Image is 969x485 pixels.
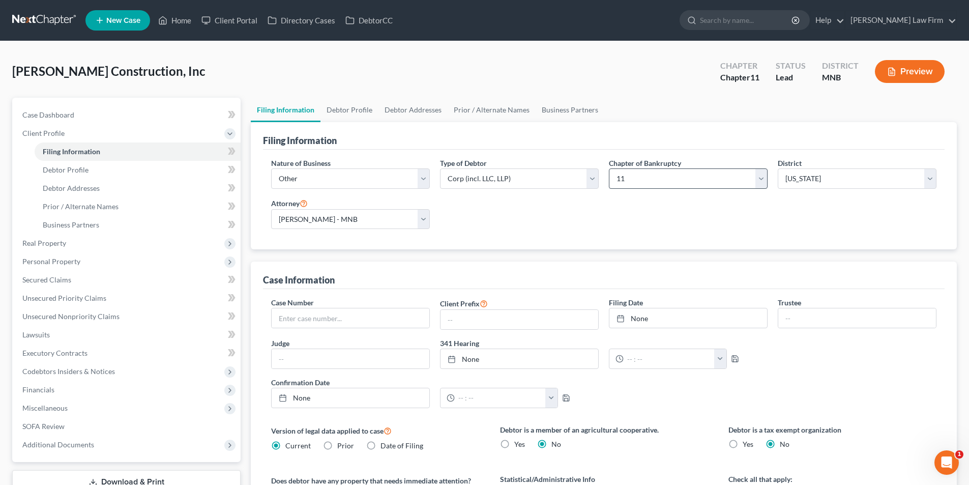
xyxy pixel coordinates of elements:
[12,64,205,78] span: [PERSON_NAME] Construction, Inc
[22,385,54,394] span: Financials
[514,440,525,448] span: Yes
[624,349,715,368] input: -- : --
[455,388,546,408] input: -- : --
[14,271,241,289] a: Secured Claims
[22,349,87,357] span: Executory Contracts
[720,72,759,83] div: Chapter
[266,377,604,388] label: Confirmation Date
[378,98,448,122] a: Debtor Addresses
[35,216,241,234] a: Business Partners
[22,367,115,376] span: Codebtors Insiders & Notices
[822,72,859,83] div: MNB
[955,450,963,459] span: 1
[14,326,241,344] a: Lawsuits
[750,72,759,82] span: 11
[14,106,241,124] a: Case Dashboard
[35,197,241,216] a: Prior / Alternate Names
[500,474,708,484] label: Statistical/Administrative Info
[271,297,314,308] label: Case Number
[14,417,241,436] a: SOFA Review
[700,11,793,30] input: Search by name...
[35,179,241,197] a: Debtor Addresses
[609,158,681,168] label: Chapter of Bankruptcy
[22,404,68,412] span: Miscellaneous
[262,11,340,30] a: Directory Cases
[934,450,959,475] iframe: Intercom live chat
[14,289,241,307] a: Unsecured Priority Claims
[810,11,844,30] a: Help
[22,275,71,284] span: Secured Claims
[43,165,89,174] span: Debtor Profile
[720,60,759,72] div: Chapter
[251,98,320,122] a: Filing Information
[22,440,94,449] span: Additional Documents
[14,307,241,326] a: Unsecured Nonpriority Claims
[551,440,561,448] span: No
[448,98,536,122] a: Prior / Alternate Names
[536,98,604,122] a: Business Partners
[35,161,241,179] a: Debtor Profile
[728,424,936,435] label: Debtor is a tax exempt organization
[271,424,479,437] label: Version of legal data applied to case
[22,257,80,266] span: Personal Property
[845,11,956,30] a: [PERSON_NAME] Law Firm
[22,129,65,137] span: Client Profile
[271,338,289,349] label: Judge
[441,310,598,329] input: --
[778,308,936,328] input: --
[272,308,429,328] input: Enter case number...
[441,349,598,368] a: None
[380,441,423,450] span: Date of Filing
[500,424,708,435] label: Debtor is a member of an agricultural cooperative.
[271,158,331,168] label: Nature of Business
[440,158,487,168] label: Type of Debtor
[22,312,120,321] span: Unsecured Nonpriority Claims
[272,349,429,368] input: --
[263,274,335,286] div: Case Information
[776,60,806,72] div: Status
[728,474,936,484] label: Check all that apply:
[22,422,65,431] span: SOFA Review
[743,440,753,448] span: Yes
[196,11,262,30] a: Client Portal
[14,344,241,362] a: Executory Contracts
[778,158,802,168] label: District
[875,60,945,83] button: Preview
[43,202,119,211] span: Prior / Alternate Names
[778,297,801,308] label: Trustee
[272,388,429,408] a: None
[22,294,106,302] span: Unsecured Priority Claims
[776,72,806,83] div: Lead
[153,11,196,30] a: Home
[43,147,100,156] span: Filing Information
[440,297,488,309] label: Client Prefix
[609,308,767,328] a: None
[22,330,50,339] span: Lawsuits
[43,220,99,229] span: Business Partners
[822,60,859,72] div: District
[106,17,140,24] span: New Case
[35,142,241,161] a: Filing Information
[609,297,643,308] label: Filing Date
[271,197,308,209] label: Attorney
[285,441,311,450] span: Current
[337,441,354,450] span: Prior
[43,184,100,192] span: Debtor Addresses
[320,98,378,122] a: Debtor Profile
[22,110,74,119] span: Case Dashboard
[435,338,773,349] label: 341 Hearing
[340,11,398,30] a: DebtorCC
[22,239,66,247] span: Real Property
[263,134,337,147] div: Filing Information
[780,440,789,448] span: No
